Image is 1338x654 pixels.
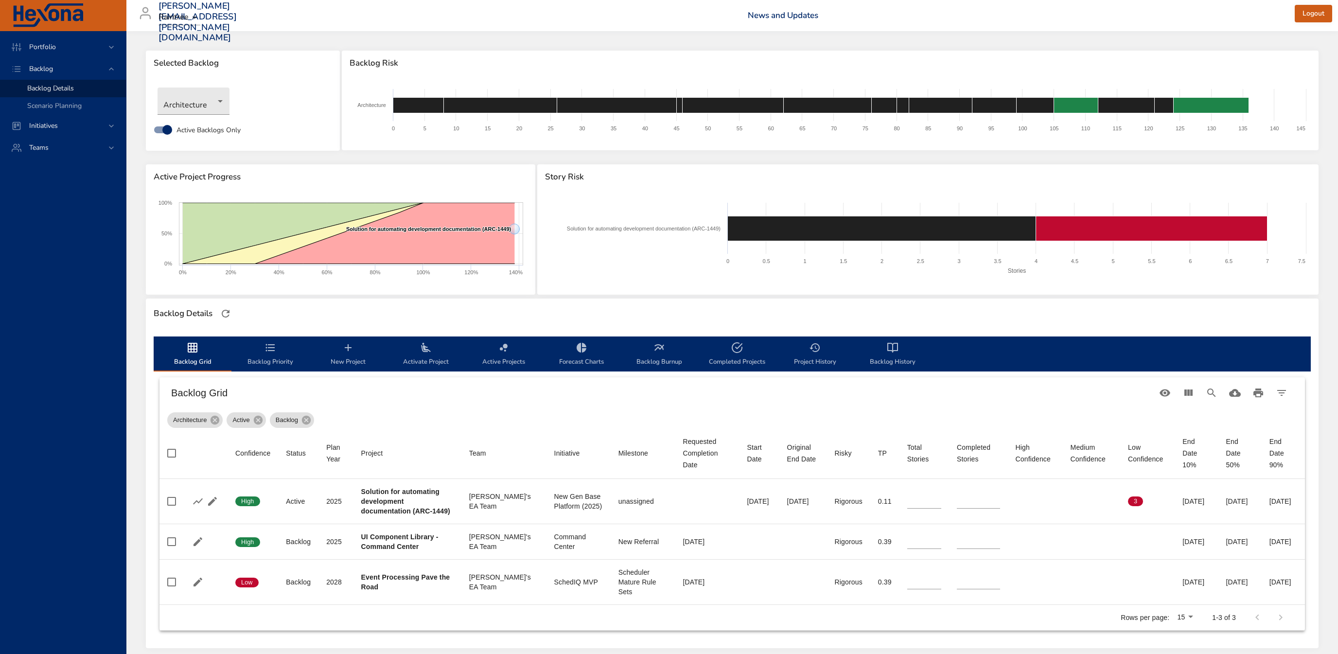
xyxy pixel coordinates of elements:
img: Hexona [12,3,85,28]
span: Selected Backlog [154,58,332,68]
button: Refresh Page [218,306,233,321]
text: 80 [894,125,899,131]
span: Risky [835,447,863,459]
span: High [235,497,260,506]
div: End Date 50% [1226,436,1253,471]
text: 0.5 [763,258,770,264]
span: Backlog Burnup [626,342,692,368]
button: Edit Project Details [205,494,220,509]
p: 1-3 of 3 [1212,613,1236,622]
div: Sort [554,447,580,459]
div: End Date 90% [1269,436,1297,471]
div: Rigorous [835,577,863,587]
text: 40 [642,125,648,131]
span: Milestone [618,447,668,459]
div: 0.39 [878,577,892,587]
text: Solution for automating development documentation (ARC-1449) [567,226,721,231]
text: 95 [988,125,994,131]
div: [DATE] [1226,577,1253,587]
div: [DATE] [683,577,731,587]
span: Active Project Progress [154,172,528,182]
div: Sort [747,442,772,465]
div: Sort [1128,442,1167,465]
span: High Confidence [1016,442,1055,465]
span: Backlog Priority [237,342,303,368]
span: Low [235,578,259,587]
button: Edit Project Details [191,575,205,589]
span: Activate Project [393,342,459,368]
text: 2.5 [917,258,924,264]
span: New Project [315,342,381,368]
span: Initiative [554,447,603,459]
span: Scenario Planning [27,101,82,110]
span: Backlog [21,64,61,73]
div: End Date 10% [1182,436,1210,471]
div: [DATE] [1269,577,1297,587]
div: Command Center [554,532,603,551]
b: Solution for automating development documentation (ARC-1449) [361,488,450,515]
div: Table Toolbar [159,377,1305,408]
span: Teams [21,143,56,152]
div: Sort [469,447,486,459]
div: Sort [1071,442,1113,465]
div: [DATE] [1182,496,1210,506]
div: Sort [286,447,306,459]
text: 0 [726,258,729,264]
span: Status [286,447,311,459]
div: New Referral [618,537,668,547]
p: Rows per page: [1121,613,1169,622]
div: New Gen Base Platform (2025) [554,492,603,511]
text: 115 [1112,125,1121,131]
text: 65 [799,125,805,131]
div: Rigorous [835,537,863,547]
div: [PERSON_NAME]'s EA Team [469,572,539,592]
text: 5 [1112,258,1115,264]
text: 100% [158,200,172,206]
div: Raintree [158,10,200,25]
div: Medium Confidence [1071,442,1113,465]
text: 1.5 [840,258,847,264]
text: 140 [1270,125,1279,131]
div: Low Confidence [1128,442,1167,465]
button: Search [1200,381,1223,405]
span: Architecture [167,415,212,425]
button: Print [1247,381,1270,405]
text: 135 [1238,125,1247,131]
text: 110 [1081,125,1090,131]
h3: [PERSON_NAME][EMAIL_ADDRESS][PERSON_NAME][DOMAIN_NAME] [158,1,237,43]
span: Project [361,447,454,459]
text: 105 [1050,125,1058,131]
div: Sort [683,436,731,471]
div: Risky [835,447,852,459]
span: 0 [1016,497,1031,506]
div: Milestone [618,447,648,459]
div: [DATE] [1269,496,1297,506]
text: 130 [1207,125,1216,131]
div: Original End Date [787,442,819,465]
text: 100 [1018,125,1027,131]
span: Logout [1303,8,1324,20]
text: 60 [768,125,774,131]
div: 2028 [326,577,345,587]
text: Architecture [357,102,386,108]
span: Portfolio [21,42,64,52]
div: 2025 [326,496,345,506]
h6: Backlog Grid [171,385,1153,401]
div: [DATE] [1182,577,1210,587]
text: 4 [1035,258,1038,264]
span: 3 [1128,497,1143,506]
div: 0.11 [878,496,892,506]
text: 35 [611,125,616,131]
div: Rigorous [835,496,863,506]
div: Completed Stories [957,442,1000,465]
div: Start Date [747,442,772,465]
text: 50 [705,125,711,131]
div: Team [469,447,486,459]
div: Backlog [270,412,314,428]
text: 120 [1144,125,1153,131]
div: [DATE] [1226,496,1253,506]
button: Filter Table [1270,381,1293,405]
div: Architecture [158,88,229,115]
text: 40% [274,269,284,275]
text: Stories [1008,267,1026,274]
